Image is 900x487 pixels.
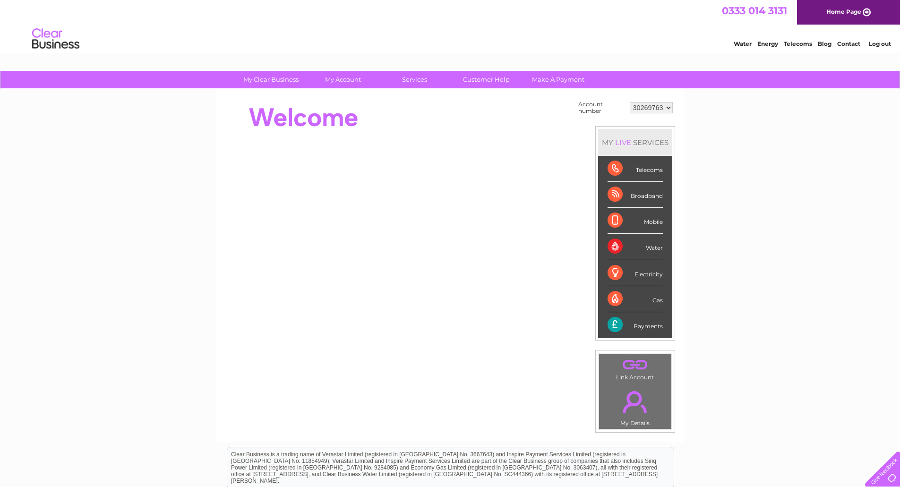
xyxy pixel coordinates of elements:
[608,312,663,338] div: Payments
[599,383,672,429] td: My Details
[576,99,627,117] td: Account number
[447,71,525,88] a: Customer Help
[869,40,891,47] a: Log out
[599,353,672,383] td: Link Account
[227,5,674,46] div: Clear Business is a trading name of Verastar Limited (registered in [GEOGRAPHIC_DATA] No. 3667643...
[32,25,80,53] img: logo.png
[608,156,663,182] div: Telecoms
[608,234,663,260] div: Water
[232,71,310,88] a: My Clear Business
[613,138,633,147] div: LIVE
[598,129,672,156] div: MY SERVICES
[722,5,787,17] a: 0333 014 3131
[601,385,669,419] a: .
[837,40,860,47] a: Contact
[784,40,812,47] a: Telecoms
[608,208,663,234] div: Mobile
[376,71,454,88] a: Services
[608,260,663,286] div: Electricity
[601,356,669,373] a: .
[304,71,382,88] a: My Account
[608,182,663,208] div: Broadband
[608,286,663,312] div: Gas
[734,40,752,47] a: Water
[818,40,831,47] a: Blog
[519,71,597,88] a: Make A Payment
[757,40,778,47] a: Energy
